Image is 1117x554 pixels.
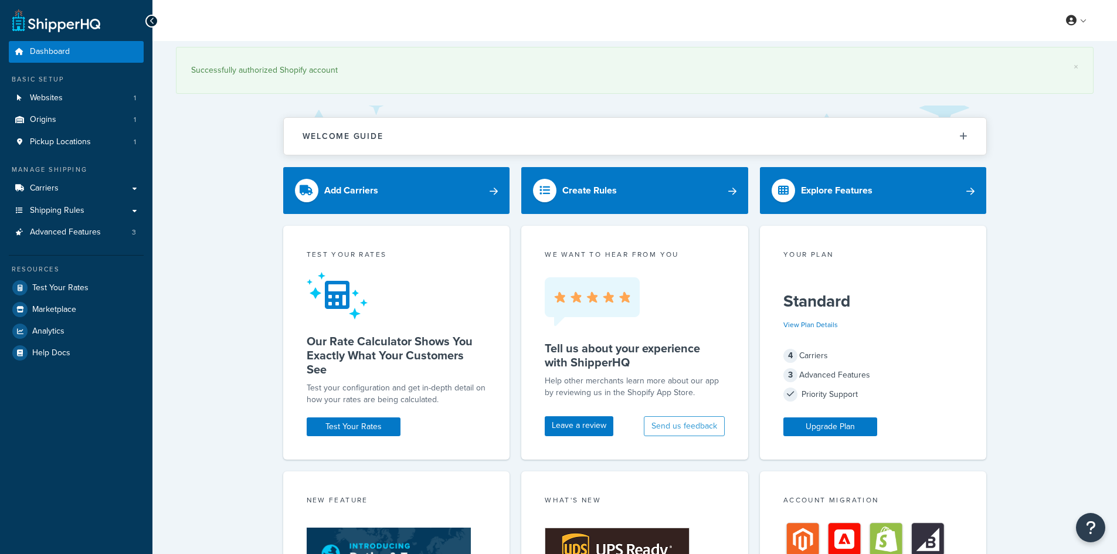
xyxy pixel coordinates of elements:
[134,137,136,147] span: 1
[562,182,617,199] div: Create Rules
[32,283,89,293] span: Test Your Rates
[9,87,144,109] a: Websites1
[307,417,400,436] a: Test Your Rates
[303,132,383,141] h2: Welcome Guide
[545,341,725,369] h5: Tell us about your experience with ShipperHQ
[30,115,56,125] span: Origins
[783,348,963,364] div: Carriers
[9,342,144,363] a: Help Docs
[307,495,487,508] div: New Feature
[307,249,487,263] div: Test your rates
[283,167,510,214] a: Add Carriers
[9,109,144,131] a: Origins1
[9,87,144,109] li: Websites
[324,182,378,199] div: Add Carriers
[9,222,144,243] a: Advanced Features3
[545,416,613,436] a: Leave a review
[307,382,487,406] div: Test your configuration and get in-depth detail on how your rates are being calculated.
[9,222,144,243] li: Advanced Features
[284,118,986,155] button: Welcome Guide
[30,183,59,193] span: Carriers
[783,249,963,263] div: Your Plan
[30,93,63,103] span: Websites
[760,167,987,214] a: Explore Features
[545,249,725,260] p: we want to hear from you
[30,227,101,237] span: Advanced Features
[30,47,70,57] span: Dashboard
[801,182,872,199] div: Explore Features
[9,74,144,84] div: Basic Setup
[1074,62,1078,72] a: ×
[783,368,797,382] span: 3
[783,367,963,383] div: Advanced Features
[9,299,144,320] a: Marketplace
[9,165,144,175] div: Manage Shipping
[9,178,144,199] a: Carriers
[783,292,963,311] h5: Standard
[307,334,487,376] h5: Our Rate Calculator Shows You Exactly What Your Customers See
[191,62,1078,79] div: Successfully authorized Shopify account
[783,386,963,403] div: Priority Support
[9,321,144,342] a: Analytics
[644,416,725,436] button: Send us feedback
[9,277,144,298] a: Test Your Rates
[134,93,136,103] span: 1
[32,327,64,337] span: Analytics
[9,41,144,63] a: Dashboard
[545,495,725,508] div: What's New
[783,495,963,508] div: Account Migration
[783,349,797,363] span: 4
[30,206,84,216] span: Shipping Rules
[9,264,144,274] div: Resources
[30,137,91,147] span: Pickup Locations
[132,227,136,237] span: 3
[9,200,144,222] a: Shipping Rules
[545,375,725,399] p: Help other merchants learn more about our app by reviewing us in the Shopify App Store.
[9,131,144,153] li: Pickup Locations
[783,417,877,436] a: Upgrade Plan
[9,109,144,131] li: Origins
[32,305,76,315] span: Marketplace
[521,167,748,214] a: Create Rules
[134,115,136,125] span: 1
[32,348,70,358] span: Help Docs
[783,320,838,330] a: View Plan Details
[9,131,144,153] a: Pickup Locations1
[1076,513,1105,542] button: Open Resource Center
